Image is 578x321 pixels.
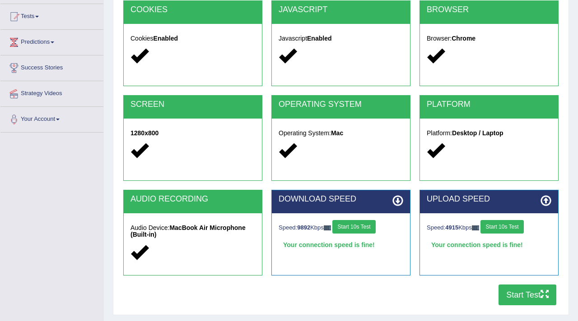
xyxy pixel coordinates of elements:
a: Tests [0,4,103,27]
strong: 4915 [445,224,458,231]
h2: PLATFORM [427,100,551,109]
h5: Operating System: [279,130,403,137]
div: Your connection speed is fine! [279,238,403,252]
strong: MacBook Air Microphone (Built-in) [131,224,246,238]
h2: DOWNLOAD SPEED [279,195,403,204]
h5: Javascript [279,35,403,42]
h5: Platform: [427,130,551,137]
strong: Enabled [154,35,178,42]
img: ajax-loader-fb-connection.gif [472,225,479,230]
strong: 1280x800 [131,129,158,137]
a: Success Stories [0,55,103,78]
div: Speed: Kbps [279,220,403,236]
h2: BROWSER [427,5,551,14]
h2: UPLOAD SPEED [427,195,551,204]
h2: AUDIO RECORDING [131,195,255,204]
h2: COOKIES [131,5,255,14]
div: Your connection speed is fine! [427,238,551,252]
strong: Chrome [452,35,475,42]
strong: Mac [331,129,343,137]
a: Predictions [0,30,103,52]
strong: Enabled [307,35,331,42]
h5: Audio Device: [131,225,255,238]
img: ajax-loader-fb-connection.gif [324,225,331,230]
h5: Cookies [131,35,255,42]
h5: Browser: [427,35,551,42]
button: Start 10s Test [332,220,375,234]
a: Your Account [0,107,103,129]
strong: Desktop / Laptop [452,129,503,137]
h2: SCREEN [131,100,255,109]
button: Start Test [499,284,556,305]
h2: JAVASCRIPT [279,5,403,14]
a: Strategy Videos [0,81,103,104]
strong: 9892 [297,224,310,231]
button: Start 10s Test [480,220,523,234]
h2: OPERATING SYSTEM [279,100,403,109]
div: Speed: Kbps [427,220,551,236]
